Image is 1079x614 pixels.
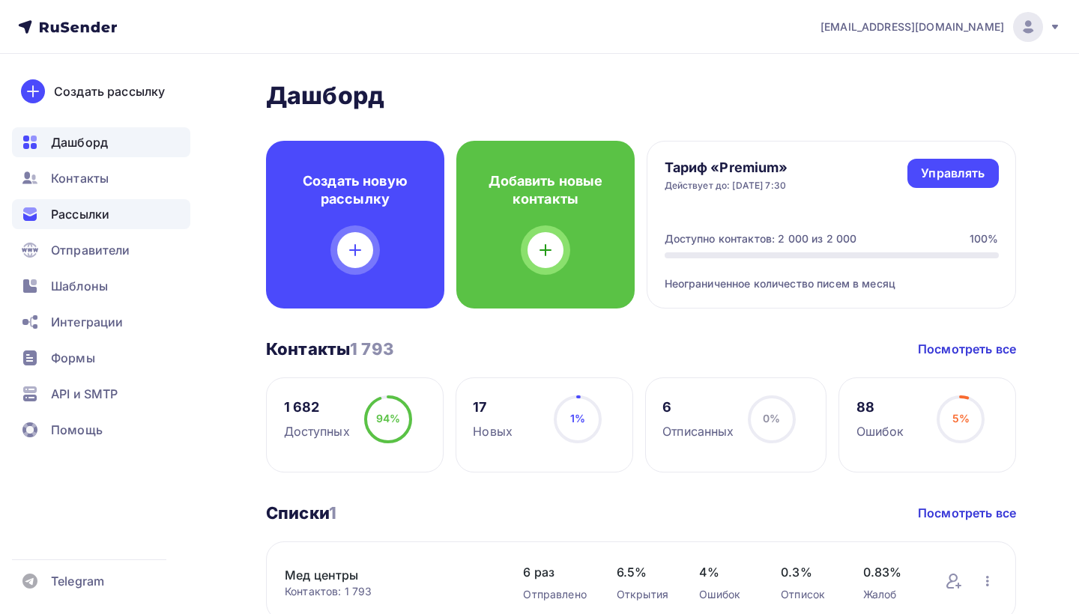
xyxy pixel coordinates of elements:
h3: Списки [266,502,336,523]
h2: Дашборд [266,81,1016,111]
span: Контакты [51,169,109,187]
div: Неограниченное количество писем в месяц [665,258,999,291]
div: Контактов: 1 793 [285,584,493,599]
h4: Тариф «Premium» [665,159,788,177]
a: Дашборд [12,127,190,157]
div: 88 [856,398,904,416]
span: 6.5% [617,563,669,581]
div: Управлять [921,165,985,182]
div: Жалоб [863,587,916,602]
span: Интеграции [51,313,123,331]
div: 6 [662,398,734,416]
span: 1 793 [350,339,393,359]
span: Отправители [51,241,130,259]
a: Контакты [12,163,190,193]
span: API и SMTP [51,385,118,403]
div: Доступных [284,422,350,440]
div: Создать рассылку [54,82,165,100]
span: Формы [51,349,95,367]
div: Новых [473,422,513,440]
span: Шаблоны [51,277,108,295]
div: Отправлено [523,587,586,602]
span: 1% [570,412,585,425]
span: 6 раз [523,563,586,581]
h3: Контакты [266,338,393,359]
div: Ошибок [699,587,752,602]
span: Помощь [51,421,103,439]
div: Доступно контактов: 2 000 из 2 000 [665,231,857,246]
span: 1 [329,503,336,523]
a: Посмотреть все [918,340,1016,358]
div: 100% [970,231,999,246]
h4: Добавить новые контакты [480,172,611,208]
a: Шаблоны [12,271,190,301]
div: 1 682 [284,398,350,416]
div: 17 [473,398,513,416]
span: 4% [699,563,752,581]
a: [EMAIL_ADDRESS][DOMAIN_NAME] [820,12,1061,42]
div: Отписанных [662,422,734,440]
span: 0.3% [781,563,833,581]
span: 5% [952,412,970,425]
span: 0% [763,412,780,425]
span: [EMAIL_ADDRESS][DOMAIN_NAME] [820,19,1004,34]
span: Дашборд [51,133,108,151]
a: Формы [12,343,190,373]
span: 94% [376,412,400,425]
div: Открытия [617,587,669,602]
h4: Создать новую рассылку [290,172,420,208]
a: Посмотреть все [918,504,1016,522]
span: 0.83% [863,563,916,581]
div: Отписок [781,587,833,602]
span: Рассылки [51,205,109,223]
div: Действует до: [DATE] 7:30 [665,180,788,192]
a: Отправители [12,235,190,265]
a: Рассылки [12,199,190,229]
div: Ошибок [856,422,904,440]
span: Telegram [51,572,104,590]
a: Мед центры [285,566,493,584]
